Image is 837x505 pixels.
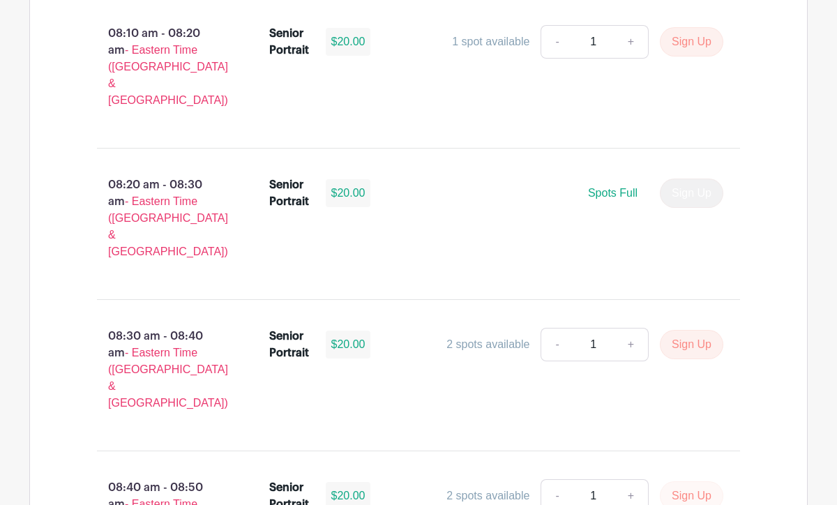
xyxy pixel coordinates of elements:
[446,336,529,353] div: 2 spots available
[108,195,228,257] span: - Eastern Time ([GEOGRAPHIC_DATA] & [GEOGRAPHIC_DATA])
[326,179,371,207] div: $20.00
[660,330,723,359] button: Sign Up
[108,347,228,409] span: - Eastern Time ([GEOGRAPHIC_DATA] & [GEOGRAPHIC_DATA])
[75,322,247,417] p: 08:30 am - 08:40 am
[326,331,371,359] div: $20.00
[269,328,309,361] div: Senior Portrait
[269,176,309,210] div: Senior Portrait
[446,488,529,504] div: 2 spots available
[541,328,573,361] a: -
[269,25,309,59] div: Senior Portrait
[452,33,529,50] div: 1 spot available
[588,187,638,199] span: Spots Full
[660,27,723,56] button: Sign Up
[541,25,573,59] a: -
[614,25,649,59] a: +
[614,328,649,361] a: +
[75,171,247,266] p: 08:20 am - 08:30 am
[75,20,247,114] p: 08:10 am - 08:20 am
[326,28,371,56] div: $20.00
[108,44,228,106] span: - Eastern Time ([GEOGRAPHIC_DATA] & [GEOGRAPHIC_DATA])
